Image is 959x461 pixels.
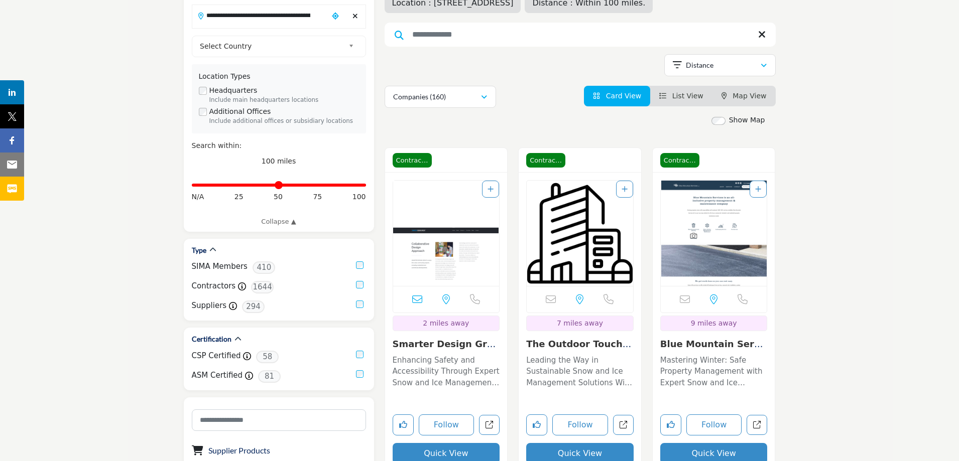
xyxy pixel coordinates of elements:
[258,370,281,383] span: 81
[209,117,359,126] div: Include additional offices or subsidiary locations
[557,319,603,327] span: 7 miles away
[192,217,366,227] a: Collapse ▲
[393,92,446,102] p: Companies (160)
[733,92,766,100] span: Map View
[192,334,231,344] h2: Certification
[262,157,296,165] span: 100 miles
[613,415,634,435] a: Open the-outdoor-touch-llc in new tab
[313,192,322,202] span: 75
[393,414,414,435] button: Like listing
[393,181,500,286] a: Open Listing in new tab
[356,351,364,358] input: CSP Certified checkbox
[488,185,494,193] a: Add To List
[686,60,713,70] p: Distance
[251,281,274,293] span: 1644
[209,96,359,105] div: Include main headquarters locations
[650,86,712,106] li: List View
[526,339,631,360] a: The Outdoor Touch, L...
[356,261,364,269] input: SIMA Members checkbox
[393,339,500,350] h3: Smarter Design Group LLC
[192,409,366,431] input: Search Category
[660,352,768,389] a: Mastering Winter: Safe Property Management with Expert Snow and Ice Solutions This company specia...
[393,339,500,360] a: Smarter Design Group...
[209,106,271,117] label: Additional Offices
[199,71,359,82] div: Location Types
[755,185,761,193] a: Add To List
[526,339,634,350] h3: The Outdoor Touch, LLC.
[356,370,364,378] input: ASM Certified checkbox
[747,415,767,435] a: Open blue-mountain-services-llc in new tab
[192,300,227,312] label: Suppliers
[729,115,765,125] label: Show Map
[200,40,344,52] span: Select Country
[393,153,432,168] span: Contractor
[593,92,641,100] a: View Card
[712,86,776,106] li: Map View
[242,300,265,313] span: 294
[328,6,343,27] div: Choose your current location
[209,85,258,96] label: Headquarters
[393,352,500,389] a: Enhancing Safety and Accessibility Through Expert Snow and Ice Management Solutions Specializing ...
[552,414,608,435] button: Follow
[352,192,366,202] span: 100
[526,414,547,435] button: Like listing
[660,339,763,360] a: Blue Mountain Servic...
[253,261,275,274] span: 410
[419,414,474,435] button: Follow
[192,280,236,292] label: Contractors
[192,245,206,255] h2: Type
[192,140,366,151] div: Search within:
[660,153,699,168] span: Contractor
[256,351,279,363] span: 58
[660,414,681,435] button: Like listing
[661,181,767,286] a: Open Listing in new tab
[686,414,742,435] button: Follow
[192,6,328,25] input: Search Location
[274,192,283,202] span: 50
[234,192,244,202] span: 25
[722,92,767,100] a: Map View
[192,370,243,381] label: ASM Certified
[660,355,768,389] p: Mastering Winter: Safe Property Management with Expert Snow and Ice Solutions This company specia...
[526,352,634,389] a: Leading the Way in Sustainable Snow and Ice Management Solutions With a focus on providing compre...
[208,444,270,456] button: Supplier Products
[584,86,650,106] li: Card View
[527,181,633,286] a: Open Listing in new tab
[385,86,496,108] button: Companies (160)
[664,54,776,76] button: Distance
[356,300,364,308] input: Suppliers checkbox
[356,281,364,288] input: Contractors checkbox
[348,6,363,27] div: Clear search location
[526,153,565,168] span: Contractor
[192,192,204,202] span: N/A
[526,355,634,389] p: Leading the Way in Sustainable Snow and Ice Management Solutions With a focus on providing compre...
[393,181,500,286] img: Smarter Design Group LLC
[393,355,500,389] p: Enhancing Safety and Accessibility Through Expert Snow and Ice Management Solutions Specializing ...
[527,181,633,286] img: The Outdoor Touch, LLC.
[622,185,628,193] a: Add To List
[691,319,737,327] span: 9 miles away
[659,92,703,100] a: View List
[423,319,469,327] span: 2 miles away
[192,350,241,362] label: CSP Certified
[385,23,776,47] input: Search Keyword
[661,181,767,286] img: Blue Mountain Services LLC
[672,92,703,100] span: List View
[479,415,500,435] a: Open smarter-design-group-llc in new tab
[606,92,641,100] span: Card View
[660,339,768,350] h3: Blue Mountain Services LLC
[192,261,248,272] label: SIMA Members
